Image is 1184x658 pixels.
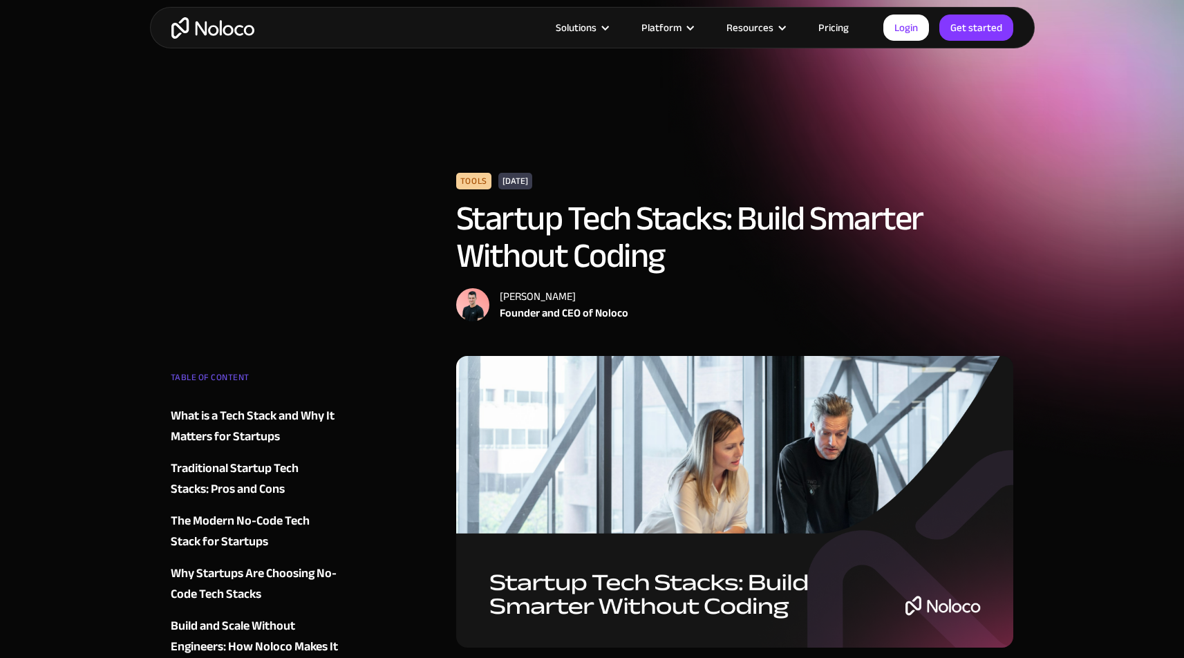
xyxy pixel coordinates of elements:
a: Traditional Startup Tech Stacks: Pros and Cons [171,458,338,500]
a: home [171,17,254,39]
div: Resources [709,19,801,37]
a: Get started [939,15,1013,41]
div: [PERSON_NAME] [500,288,628,305]
div: Platform [624,19,709,37]
h1: Startup Tech Stacks: Build Smarter Without Coding [456,200,1014,274]
a: What is a Tech Stack and Why It Matters for Startups [171,406,338,447]
div: Resources [726,19,773,37]
div: Solutions [538,19,624,37]
div: Tools [456,173,491,189]
div: [DATE] [498,173,532,189]
div: Platform [641,19,682,37]
div: Solutions [556,19,596,37]
div: TABLE OF CONTENT [171,367,338,395]
a: Login [883,15,929,41]
a: Why Startups Are Choosing No-Code Tech Stacks [171,563,338,605]
img: Startup Tech Stacks: Build Smarter Without Coding [456,356,1014,648]
div: Founder and CEO of Noloco [500,305,628,321]
a: The Modern No-Code Tech Stack for Startups [171,511,338,552]
a: Pricing [801,19,866,37]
